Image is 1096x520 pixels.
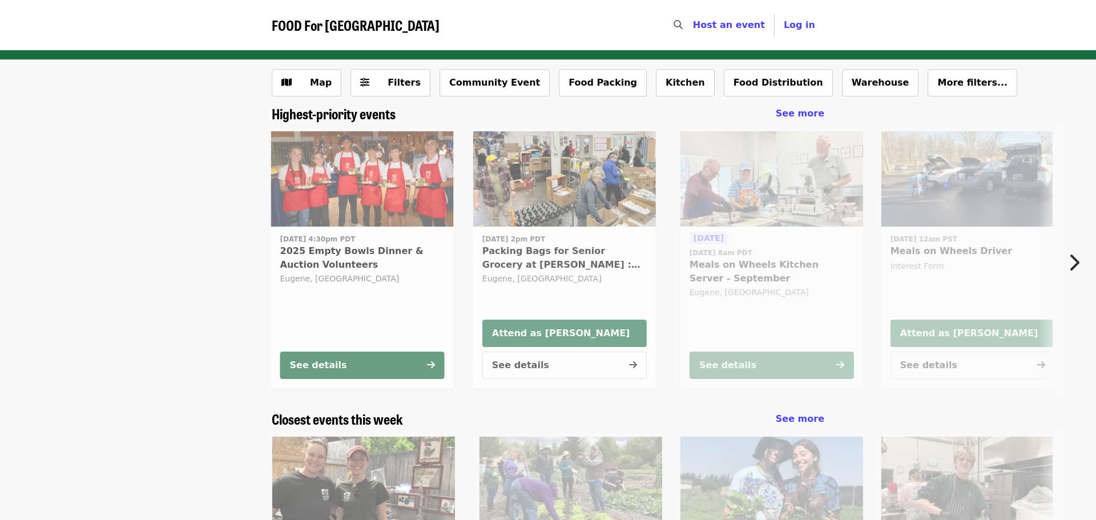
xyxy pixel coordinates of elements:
button: See details [482,352,647,379]
button: Food Distribution [724,69,833,96]
a: Closest events this week [272,411,403,428]
span: FOOD For [GEOGRAPHIC_DATA] [272,15,440,35]
a: See details for "Meals on Wheels Kitchen Server - September" [680,131,863,388]
img: Packing Bags for Senior Grocery at Bailey Hill : October organized by FOOD For Lane County [473,131,656,227]
button: More filters... [928,69,1017,96]
span: Meals on Wheels Driver [890,244,1055,258]
button: See details [280,352,445,379]
i: arrow-right icon [836,360,844,370]
a: See details for "Meals on Wheels Driver" [890,231,1055,275]
div: Eugene, [GEOGRAPHIC_DATA] [482,274,647,284]
span: Closest events this week [272,409,403,429]
button: See details [890,352,1055,379]
a: See more [776,107,824,120]
i: arrow-right icon [629,360,637,370]
span: See details [900,360,957,370]
span: See more [776,413,824,424]
button: Kitchen [656,69,715,96]
button: Attend as [PERSON_NAME] [482,320,647,347]
img: Meals on Wheels Kitchen Server - September organized by FOOD For Lane County [680,131,863,227]
div: Highest-priority events [263,106,833,122]
span: See details [492,360,549,370]
span: Highest-priority events [272,103,396,123]
div: Eugene, [GEOGRAPHIC_DATA] [690,288,854,297]
button: See details [690,352,854,379]
span: Interest Form [890,261,944,271]
button: Attend as [PERSON_NAME] [890,320,1055,347]
span: Packing Bags for Senior Grocery at [PERSON_NAME] : October [482,244,647,272]
button: Community Event [440,69,550,96]
button: Filters (0 selected) [350,69,430,96]
img: Meals on Wheels Driver organized by FOOD For Lane County [881,131,1064,227]
a: Meals on Wheels Driver [881,131,1064,227]
span: 2025 Empty Bowls Dinner & Auction Volunteers [280,244,445,272]
span: [DATE] [694,233,724,243]
button: Show map view [272,69,341,96]
span: Log in [784,19,815,30]
time: [DATE] 8am PDT [690,248,752,258]
a: Host an event [693,19,765,30]
img: 2025 Empty Bowls Dinner & Auction Volunteers organized by FOOD For Lane County [271,131,454,227]
i: chevron-right icon [1068,252,1079,273]
i: sliders-h icon [360,77,369,88]
span: Meals on Wheels Kitchen Server - September [690,258,854,285]
div: See details [290,358,347,372]
a: Packing Bags for Senior Grocery at Bailey Hill : October [473,131,656,227]
span: More filters... [937,77,1008,88]
div: See details [699,358,756,372]
span: Attend as [PERSON_NAME] [900,326,1045,340]
a: See details for "Packing Bags for Senior Grocery at Bailey Hill : October" [482,231,647,286]
button: Log in [775,14,824,37]
a: See more [776,412,824,426]
time: [DATE] 2pm PDT [482,234,545,244]
i: search icon [674,19,683,30]
button: Warehouse [842,69,919,96]
a: FOOD For [GEOGRAPHIC_DATA] [272,17,440,34]
input: Search [690,11,699,39]
i: arrow-right icon [427,360,435,370]
div: Eugene, [GEOGRAPHIC_DATA] [280,274,445,284]
a: Highest-priority events [272,106,396,122]
a: See details for "2025 Empty Bowls Dinner & Auction Volunteers" [271,131,454,388]
span: See more [776,108,824,119]
i: map icon [281,77,292,88]
time: [DATE] 4:30pm PDT [280,234,356,244]
span: Map [310,77,332,88]
button: Next item [1058,247,1096,279]
time: [DATE] 12am PST [890,234,957,244]
span: Filters [388,77,421,88]
button: Food Packing [559,69,647,96]
span: Attend as [PERSON_NAME] [492,326,637,340]
div: Closest events this week [263,411,833,428]
i: arrow-right icon [1037,360,1045,370]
